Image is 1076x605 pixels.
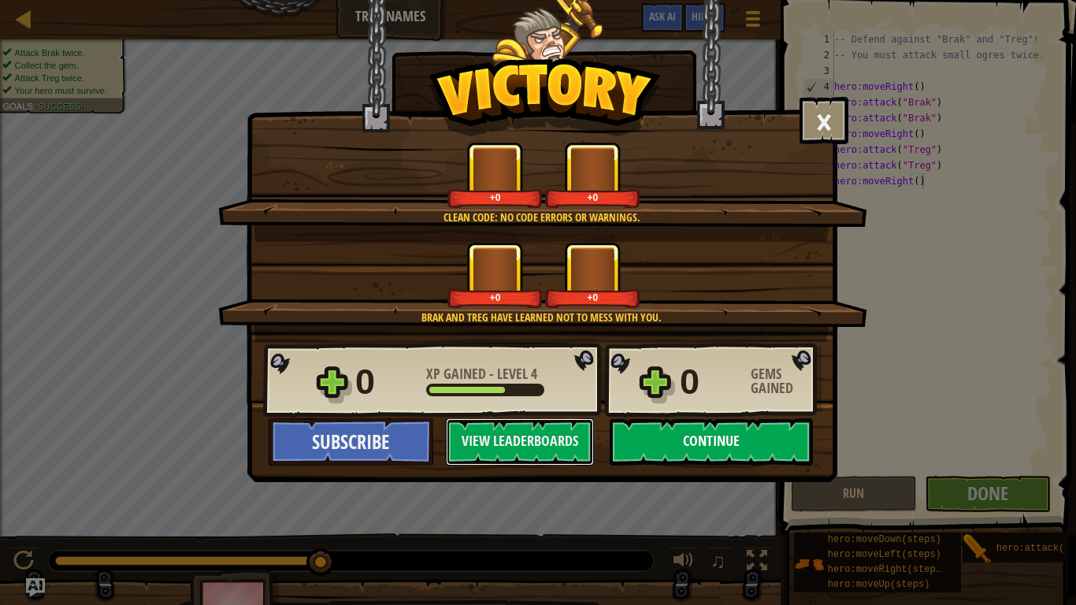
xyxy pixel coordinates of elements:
[426,367,537,381] div: -
[494,364,531,384] span: Level
[355,357,417,407] div: 0
[680,357,741,407] div: 0
[429,58,661,137] img: Victory
[548,191,637,203] div: +0
[800,97,848,144] button: ×
[751,367,822,395] div: Gems Gained
[451,191,540,203] div: +0
[451,291,540,303] div: +0
[531,364,537,384] span: 4
[610,418,813,466] button: Continue
[446,418,594,466] button: View Leaderboards
[548,291,637,303] div: +0
[293,310,790,325] div: Brak and Treg have learned not to mess with you.
[269,418,433,466] button: Subscribe
[293,210,790,225] div: Clean code: no code errors or warnings.
[426,364,489,384] span: XP Gained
